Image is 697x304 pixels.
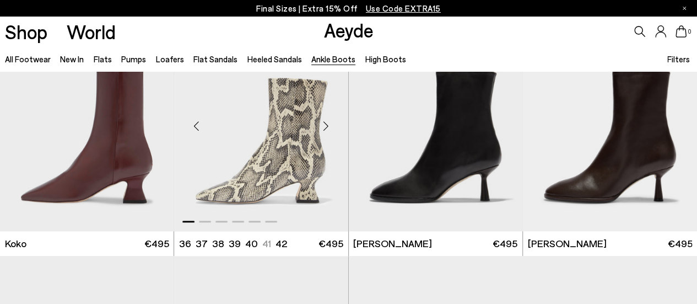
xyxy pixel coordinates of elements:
[247,54,301,64] a: Heeled Sandals
[180,110,213,143] div: Previous slide
[156,54,184,64] a: Loafers
[179,237,191,250] li: 36
[310,110,343,143] div: Next slide
[523,12,697,231] img: Dorothy Soft Sock Boots
[493,237,517,250] span: €495
[5,237,26,250] span: Koko
[687,29,692,35] span: 0
[311,54,355,64] a: Ankle Boots
[94,54,112,64] a: Flats
[366,3,441,13] span: Navigate to /collections/ss25-final-sizes
[174,12,348,231] a: Next slide Previous slide
[523,231,697,256] a: [PERSON_NAME] €495
[193,54,237,64] a: Flat Sandals
[527,237,606,250] span: [PERSON_NAME]
[676,25,687,38] a: 0
[349,12,522,231] img: Dorothy Soft Sock Boots
[67,22,116,41] a: World
[121,54,146,64] a: Pumps
[212,237,224,250] li: 38
[353,237,432,250] span: [PERSON_NAME]
[60,54,84,64] a: New In
[229,237,241,250] li: 39
[179,237,284,250] ul: variant
[245,237,258,250] li: 40
[174,12,348,231] img: Koko Regal Heel Boots
[349,231,522,256] a: [PERSON_NAME] €495
[256,2,441,15] p: Final Sizes | Extra 15% Off
[318,237,343,250] span: €495
[174,12,348,231] div: 1 / 6
[365,54,406,64] a: High Boots
[667,54,690,64] span: Filters
[5,54,51,64] a: All Footwear
[323,18,373,41] a: Aeyde
[667,237,692,250] span: €495
[275,237,287,250] li: 42
[196,237,208,250] li: 37
[144,237,169,250] span: €495
[174,231,348,256] a: 36 37 38 39 40 41 42 €495
[5,22,47,41] a: Shop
